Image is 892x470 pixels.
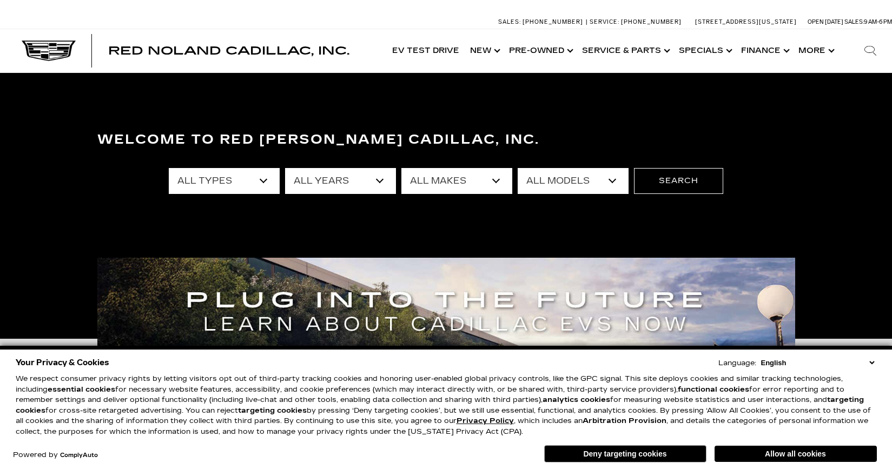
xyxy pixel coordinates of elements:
[169,168,280,194] select: Filter by type
[97,129,795,151] h3: Welcome to Red [PERSON_NAME] Cadillac, Inc.
[577,29,673,72] a: Service & Parts
[718,360,756,367] div: Language:
[498,18,521,25] span: Sales:
[808,18,843,25] span: Open [DATE]
[457,417,514,425] a: Privacy Policy
[583,417,666,425] strong: Arbitration Provision
[695,18,797,25] a: [STREET_ADDRESS][US_STATE]
[401,168,512,194] select: Filter by make
[736,29,793,72] a: Finance
[793,29,838,72] button: More
[48,385,115,394] strong: essential cookies
[518,168,629,194] select: Filter by model
[498,19,586,25] a: Sales: [PHONE_NUMBER]
[285,168,396,194] select: Filter by year
[16,355,109,370] span: Your Privacy & Cookies
[60,452,98,459] a: ComplyAuto
[634,168,723,194] button: Search
[844,18,864,25] span: Sales:
[544,445,706,462] button: Deny targeting cookies
[758,358,877,368] select: Language Select
[108,44,349,57] span: Red Noland Cadillac, Inc.
[621,18,682,25] span: [PHONE_NUMBER]
[678,385,749,394] strong: functional cookies
[387,29,465,72] a: EV Test Drive
[108,45,349,56] a: Red Noland Cadillac, Inc.
[673,29,736,72] a: Specials
[465,29,504,72] a: New
[864,18,892,25] span: 9 AM-6 PM
[586,19,684,25] a: Service: [PHONE_NUMBER]
[590,18,619,25] span: Service:
[523,18,583,25] span: [PHONE_NUMBER]
[13,452,98,459] div: Powered by
[715,446,877,462] button: Allow all cookies
[238,406,307,415] strong: targeting cookies
[22,41,76,61] img: Cadillac Dark Logo with Cadillac White Text
[16,395,864,415] strong: targeting cookies
[16,374,877,437] p: We respect consumer privacy rights by letting visitors opt out of third-party tracking cookies an...
[543,395,610,404] strong: analytics cookies
[504,29,577,72] a: Pre-Owned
